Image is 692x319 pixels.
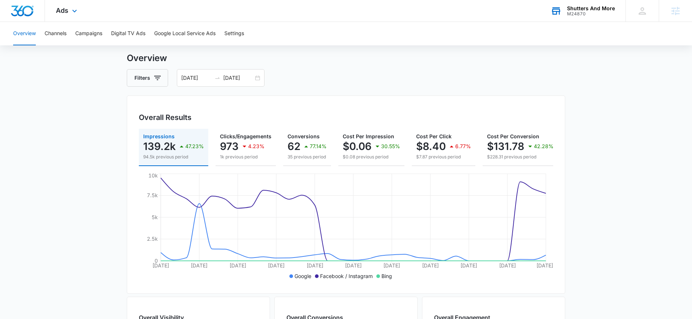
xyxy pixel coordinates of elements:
span: Ads [56,7,68,14]
p: 42.28% [534,144,554,149]
tspan: [DATE] [229,262,246,269]
button: Settings [224,22,244,45]
h3: Overview [127,52,565,65]
p: Google [294,272,311,280]
h3: Overall Results [139,112,191,123]
p: 47.23% [185,144,204,149]
span: Impressions [143,133,175,139]
p: 973 [220,140,239,152]
span: Cost Per Impression [343,133,394,139]
tspan: 2.5k [147,236,158,242]
p: 35 previous period [288,154,327,160]
span: to [214,75,220,81]
p: $0.06 [343,140,372,152]
span: Cost Per Conversion [487,133,539,139]
p: 30.55% [381,144,400,149]
p: $0.08 previous period [343,154,400,160]
p: Facebook / Instagram [320,272,373,280]
tspan: [DATE] [383,262,400,269]
button: Campaigns [75,22,102,45]
div: account id [567,11,615,16]
tspan: 5k [152,214,158,220]
button: Google Local Service Ads [154,22,216,45]
p: $131.78 [487,140,524,152]
p: 4.23% [248,144,265,149]
tspan: 7.5k [147,192,158,198]
span: swap-right [214,75,220,81]
p: 1k previous period [220,154,271,160]
tspan: [DATE] [307,262,323,269]
span: Cost Per Click [416,133,452,139]
button: Digital TV Ads [111,22,145,45]
button: Channels [45,22,66,45]
tspan: [DATE] [345,262,362,269]
p: 6.77% [455,144,471,149]
p: $228.31 previous period [487,154,554,160]
p: 62 [288,140,300,152]
input: End date [223,74,254,82]
tspan: [DATE] [152,262,169,269]
tspan: [DATE] [536,262,553,269]
span: Conversions [288,133,320,139]
tspan: 0 [155,258,158,264]
button: Overview [13,22,36,45]
p: 77.14% [310,144,327,149]
tspan: [DATE] [460,262,477,269]
p: 94.5k previous period [143,154,204,160]
tspan: [DATE] [191,262,208,269]
span: Clicks/Engagements [220,133,271,139]
tspan: 10k [148,172,158,179]
input: Start date [181,74,212,82]
tspan: [DATE] [422,262,439,269]
p: $7.87 previous period [416,154,471,160]
p: $8.40 [416,140,446,152]
tspan: [DATE] [268,262,285,269]
tspan: [DATE] [499,262,516,269]
div: account name [567,5,615,11]
p: 139.2k [143,140,176,152]
p: Bing [381,272,392,280]
button: Filters [127,69,168,87]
